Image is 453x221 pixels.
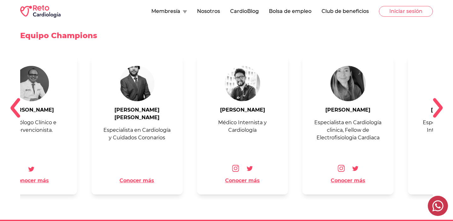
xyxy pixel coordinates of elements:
[207,119,278,134] p: Médico Internista y Cardiología
[20,20,433,51] h2: Equipo Champions
[102,106,172,121] a: [PERSON_NAME] [PERSON_NAME]
[102,177,172,184] a: Conocer más
[300,56,396,195] div: 4 / 14
[20,5,61,18] img: RETO Cardio Logo
[151,8,187,15] button: Membresía
[197,8,220,15] button: Nosotros
[230,8,259,15] button: CardioBlog
[225,66,260,101] img: us.champions.c2.name
[313,106,384,114] a: [PERSON_NAME]
[331,177,365,184] button: Conocer más
[102,126,172,142] p: Especialista en Cardiología y Cuidados Coronarios
[313,119,384,142] p: Especialista en Cardiología clinica, Fellow de Electrofisiologia Cardiaca
[195,56,291,195] div: 3 / 14
[89,56,185,195] div: 2 / 14
[207,106,278,114] a: [PERSON_NAME]
[207,177,278,184] a: Conocer más
[330,66,366,101] img: us.champions.c8.name
[322,8,369,15] button: Club de beneficios
[10,98,20,118] img: left
[119,66,154,101] img: us.champions.c7.name
[14,66,49,101] img: us.champions.c1.name
[225,177,260,184] button: Conocer más
[14,177,49,184] button: Conocer más
[433,98,443,118] img: right
[313,177,384,184] a: Conocer más
[119,177,154,184] button: Conocer más
[379,6,433,17] button: Iniciar sesión
[269,8,311,15] button: Bolsa de empleo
